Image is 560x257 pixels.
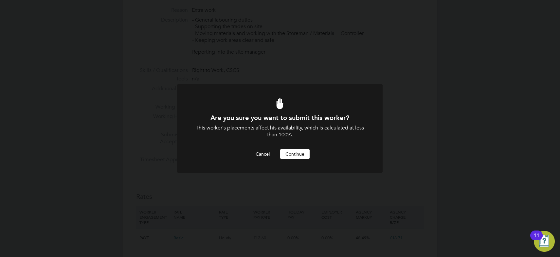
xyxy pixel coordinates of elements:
button: Open Resource Center, 11 new notifications [534,231,555,252]
div: 11 [533,235,539,244]
button: Continue [280,149,310,159]
button: Cancel [250,149,275,159]
div: This worker's placements affect his availability, which is calculated at less than 100%. [195,125,365,138]
h1: Are you sure you want to submit this worker? [195,113,365,122]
